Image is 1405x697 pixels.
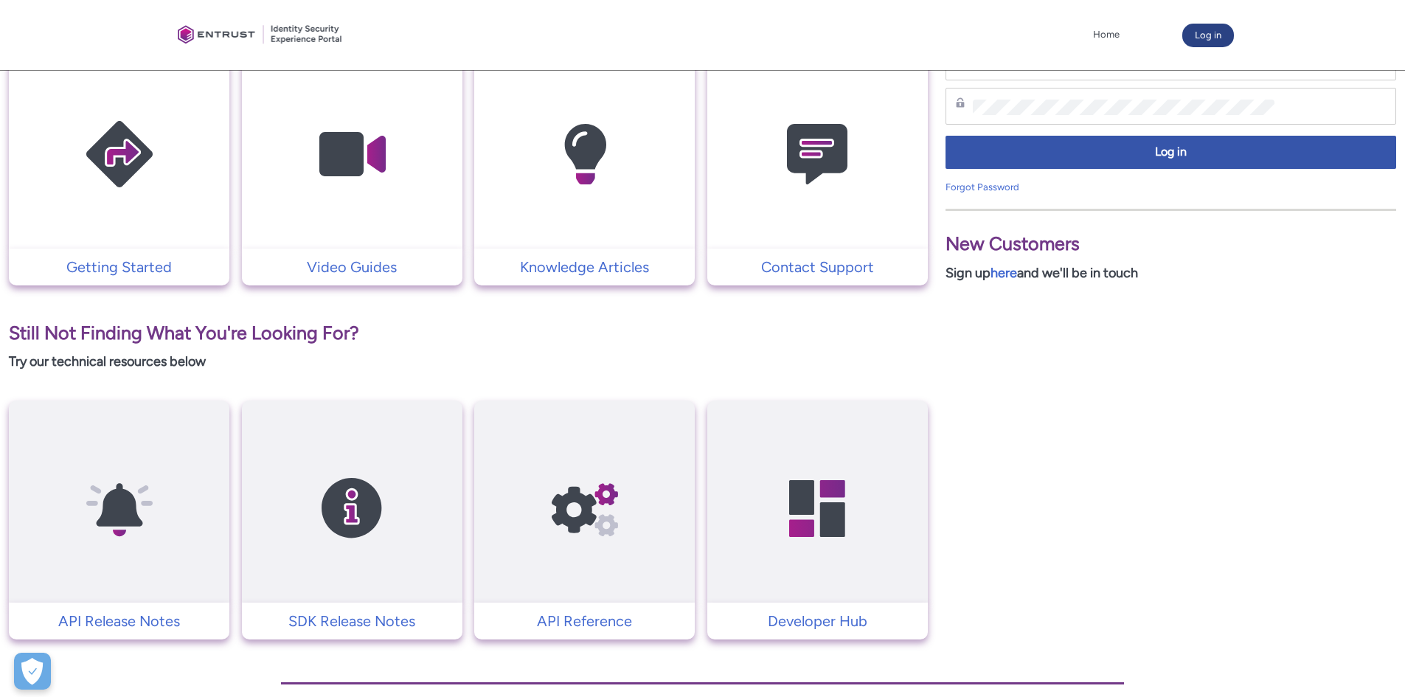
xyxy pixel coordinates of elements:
p: Getting Started [16,256,222,278]
a: Forgot Password [946,181,1019,193]
img: SDK Release Notes [282,429,422,588]
p: New Customers [946,230,1396,258]
button: Log in [946,136,1396,169]
img: Video Guides [282,75,422,234]
p: Try our technical resources below [9,352,928,372]
div: Cookie Preferences [14,653,51,690]
p: Still Not Finding What You're Looking For? [9,319,928,347]
img: Contact Support [747,75,887,234]
a: SDK Release Notes [242,610,462,632]
p: Contact Support [715,256,920,278]
button: Open Preferences [14,653,51,690]
img: API Reference [515,429,655,588]
a: Developer Hub [707,610,928,632]
a: API Reference [474,610,695,632]
a: Knowledge Articles [474,256,695,278]
p: API Release Notes [16,610,222,632]
button: Log in [1182,24,1234,47]
p: API Reference [482,610,687,632]
p: Video Guides [249,256,455,278]
img: API Release Notes [49,429,190,588]
a: API Release Notes [9,610,229,632]
p: Knowledge Articles [482,256,687,278]
img: Developer Hub [747,429,887,588]
p: SDK Release Notes [249,610,455,632]
img: Getting Started [49,75,190,234]
span: Log in [955,144,1387,161]
a: Contact Support [707,256,928,278]
a: Getting Started [9,256,229,278]
p: Developer Hub [715,610,920,632]
a: Video Guides [242,256,462,278]
a: Home [1089,24,1123,46]
img: Knowledge Articles [515,75,655,234]
a: here [991,265,1017,281]
p: Sign up and we'll be in touch [946,263,1396,283]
